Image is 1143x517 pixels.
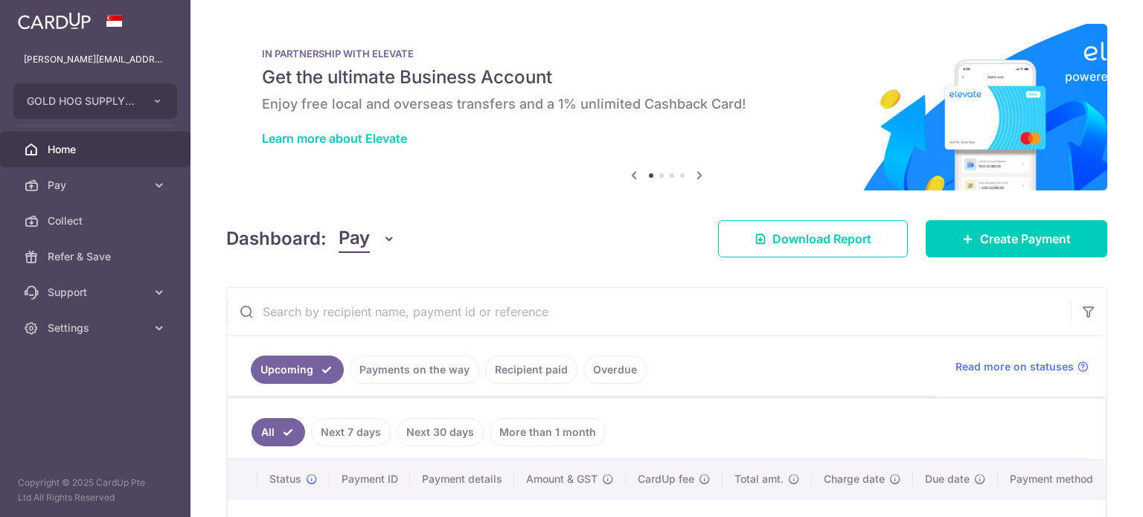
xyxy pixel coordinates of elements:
th: Payment ID [330,460,410,498]
span: Settings [48,321,146,335]
button: Pay [339,225,396,253]
h4: Dashboard: [226,225,327,252]
th: Payment details [410,460,514,498]
a: Learn more about Elevate [262,131,407,146]
span: Status [269,472,301,487]
span: Refer & Save [48,249,146,264]
img: Renovation banner [226,24,1107,190]
a: Overdue [583,356,647,384]
a: Upcoming [251,356,344,384]
a: Download Report [718,220,908,257]
p: IN PARTNERSHIP WITH ELEVATE [262,48,1072,60]
a: Recipient paid [485,356,577,384]
a: Next 30 days [397,418,484,446]
span: Total amt. [734,472,784,487]
span: Support [48,285,146,300]
a: All [252,418,305,446]
span: GOLD HOG SUPPLY PTE. LTD. [27,94,137,109]
h5: Get the ultimate Business Account [262,65,1072,89]
span: Collect [48,213,146,228]
span: Read more on statuses [955,359,1074,374]
a: Create Payment [926,220,1107,257]
p: [PERSON_NAME][EMAIL_ADDRESS][PERSON_NAME][DOMAIN_NAME] [24,52,167,67]
a: Payments on the way [350,356,479,384]
button: GOLD HOG SUPPLY PTE. LTD. [13,83,177,119]
span: Amount & GST [526,472,598,487]
a: Next 7 days [311,418,391,446]
span: Create Payment [980,230,1071,248]
span: Pay [339,225,370,253]
a: Read more on statuses [955,359,1089,374]
th: Payment method [998,460,1111,498]
span: CardUp fee [638,472,694,487]
span: Due date [925,472,970,487]
span: Home [48,142,146,157]
span: Download Report [772,230,871,248]
span: Pay [48,178,146,193]
input: Search by recipient name, payment id or reference [227,288,1071,335]
span: Charge date [824,472,885,487]
a: More than 1 month [490,418,606,446]
h6: Enjoy free local and overseas transfers and a 1% unlimited Cashback Card! [262,95,1072,113]
img: CardUp [18,12,91,30]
